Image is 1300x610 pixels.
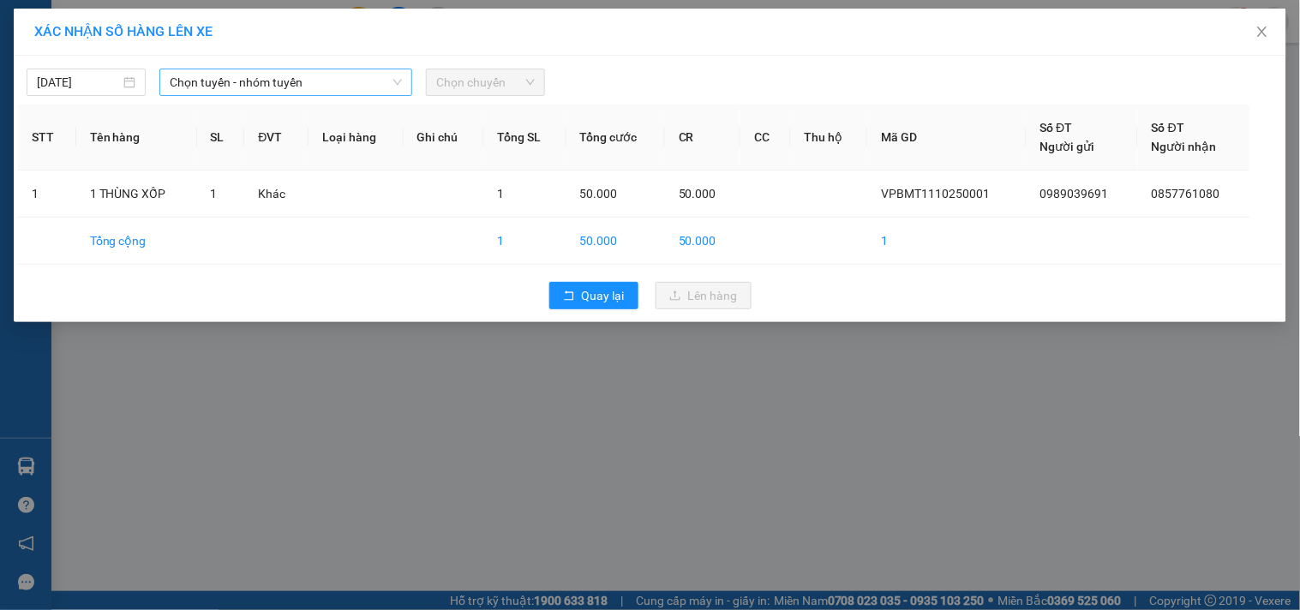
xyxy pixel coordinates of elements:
th: Tổng cước [566,105,665,170]
th: CR [665,105,741,170]
button: uploadLên hàng [656,282,752,309]
th: SL [197,105,245,170]
span: Người nhận [1152,140,1217,153]
td: 50.000 [665,218,741,265]
td: 1 THÙNG XỐP [76,170,197,218]
span: 0989039691 [1040,187,1109,200]
span: Số ĐT [1040,121,1073,135]
span: 50.000 [580,187,618,200]
button: Close [1238,9,1286,57]
th: CC [740,105,790,170]
th: Tổng SL [483,105,566,170]
span: rollback [563,290,575,303]
th: Loại hàng [309,105,404,170]
input: 11/10/2025 [37,73,120,92]
td: 50.000 [566,218,665,265]
span: 1 [497,187,504,200]
span: Quay lại [582,286,625,305]
span: 0857761080 [1152,187,1220,200]
span: VPBMT1110250001 [881,187,990,200]
span: down [392,77,403,87]
th: STT [18,105,76,170]
td: 1 [483,218,566,265]
td: 1 [18,170,76,218]
span: 50.000 [679,187,716,200]
span: Người gửi [1040,140,1095,153]
span: XÁC NHẬN SỐ HÀNG LÊN XE [34,23,213,39]
span: Chọn chuyến [436,69,535,95]
th: ĐVT [244,105,309,170]
span: 1 [211,187,218,200]
td: 1 [867,218,1026,265]
td: Khác [244,170,309,218]
th: Thu hộ [791,105,868,170]
span: Chọn tuyến - nhóm tuyến [170,69,402,95]
span: close [1255,25,1269,39]
button: rollbackQuay lại [549,282,638,309]
span: Số ĐT [1152,121,1184,135]
th: Mã GD [867,105,1026,170]
td: Tổng cộng [76,218,197,265]
th: Ghi chú [404,105,483,170]
th: Tên hàng [76,105,197,170]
